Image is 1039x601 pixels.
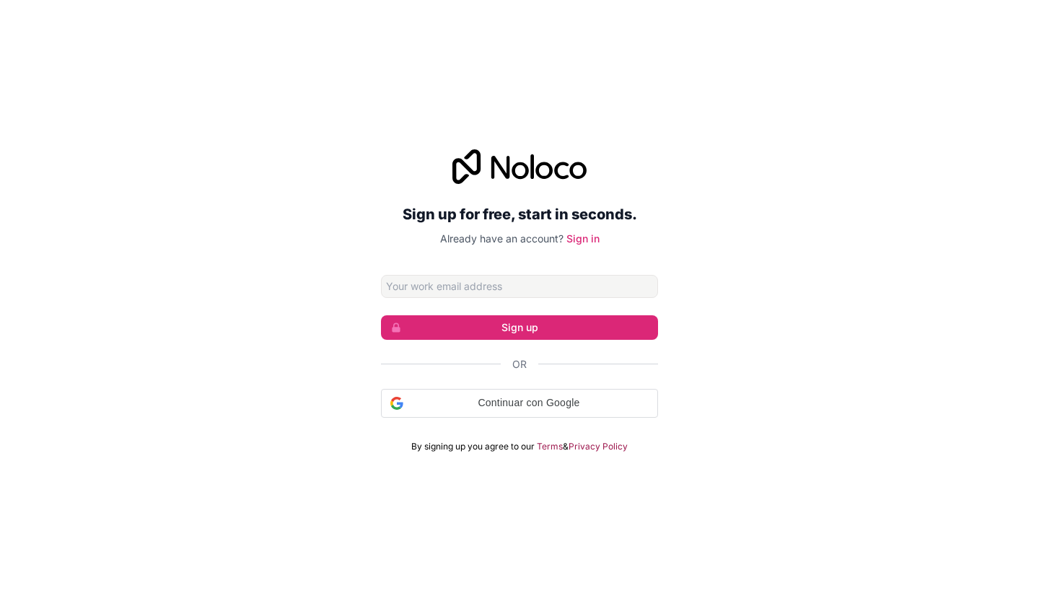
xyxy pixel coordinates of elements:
[566,232,600,245] a: Sign in
[411,441,535,452] span: By signing up you agree to our
[381,315,658,340] button: Sign up
[512,357,527,372] span: Or
[563,441,569,452] span: &
[440,232,564,245] span: Already have an account?
[537,441,563,452] a: Terms
[381,389,658,418] div: Continuar con Google
[381,201,658,227] h2: Sign up for free, start in seconds.
[381,275,658,298] input: Email address
[409,395,649,411] span: Continuar con Google
[569,441,628,452] a: Privacy Policy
